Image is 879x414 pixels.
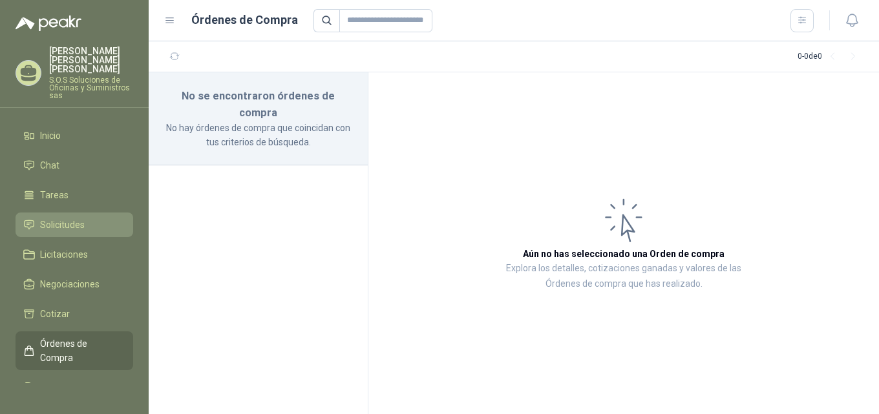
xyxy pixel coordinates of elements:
[523,247,725,261] h3: Aún no has seleccionado una Orden de compra
[16,212,133,237] a: Solicitudes
[191,11,298,29] h1: Órdenes de Compra
[40,380,88,395] span: Remisiones
[40,336,121,365] span: Órdenes de Compra
[164,88,352,121] h3: No se encontraron órdenes de compra
[49,76,133,99] p: S.O.S Soluciones de Oficinas y Suministros sas
[16,272,133,296] a: Negociaciones
[40,218,85,232] span: Solicitudes
[16,16,81,31] img: Logo peakr
[16,302,133,326] a: Cotizar
[16,375,133,400] a: Remisiones
[40,188,69,202] span: Tareas
[164,121,352,149] p: No hay órdenes de compra que coincidan con tus criterios de búsqueda.
[40,307,70,321] span: Cotizar
[16,123,133,148] a: Inicio
[49,47,133,74] p: [PERSON_NAME] [PERSON_NAME] [PERSON_NAME]
[16,331,133,370] a: Órdenes de Compra
[798,47,863,67] div: 0 - 0 de 0
[40,277,100,291] span: Negociaciones
[40,158,59,172] span: Chat
[40,129,61,143] span: Inicio
[40,247,88,262] span: Licitaciones
[16,242,133,267] a: Licitaciones
[16,183,133,207] a: Tareas
[498,261,750,292] p: Explora los detalles, cotizaciones ganadas y valores de las Órdenes de compra que has realizado.
[16,153,133,178] a: Chat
